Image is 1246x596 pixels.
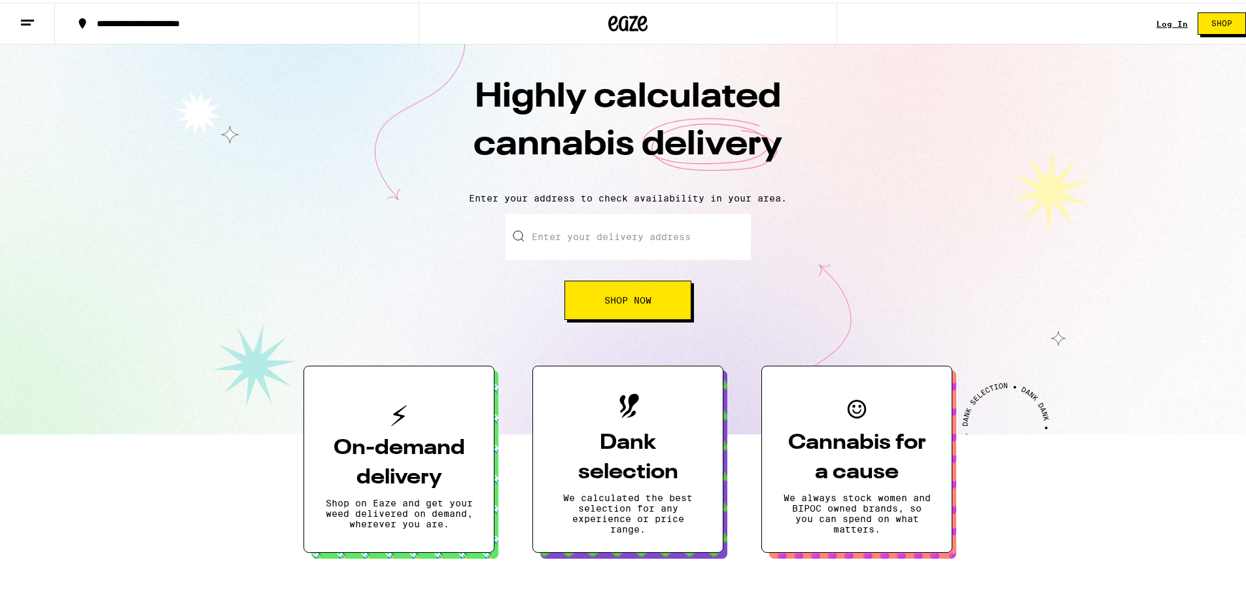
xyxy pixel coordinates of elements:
button: Shop [1198,10,1246,32]
span: Hi. Need any help? [8,9,94,20]
p: Enter your address to check availability in your area. [13,190,1243,201]
button: Cannabis for a causeWe always stock women and BIPOC owned brands, so you can spend on what matters. [761,363,952,550]
button: On-demand deliveryShop on Eaze and get your weed delivered on demand, wherever you are. [303,363,494,550]
h3: Cannabis for a cause [783,426,931,485]
input: Enter your delivery address [506,211,751,257]
a: Log In [1156,17,1188,26]
span: Shop Now [604,293,651,302]
p: We always stock women and BIPOC owned brands, so you can spend on what matters. [783,490,931,532]
span: Shop [1211,17,1232,25]
button: Dank selectionWe calculated the best selection for any experience or price range. [532,363,723,550]
p: Shop on Eaze and get your weed delivered on demand, wherever you are. [325,495,473,527]
button: Shop Now [564,278,691,317]
h3: Dank selection [554,426,702,485]
h1: Highly calculated cannabis delivery [399,71,857,180]
p: We calculated the best selection for any experience or price range. [554,490,702,532]
h3: On-demand delivery [325,431,473,490]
